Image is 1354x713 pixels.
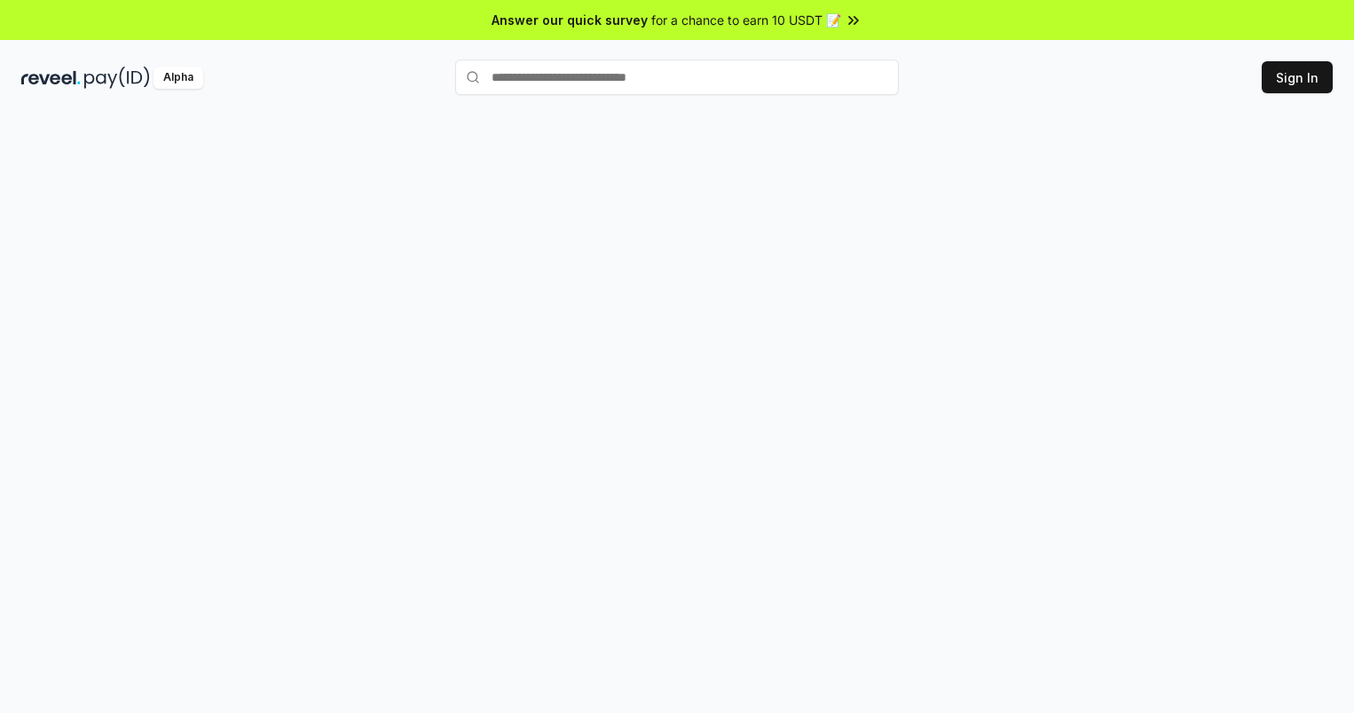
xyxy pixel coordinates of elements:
img: reveel_dark [21,67,81,89]
button: Sign In [1262,61,1333,93]
span: for a chance to earn 10 USDT 📝 [651,11,841,29]
span: Answer our quick survey [492,11,648,29]
div: Alpha [154,67,203,89]
img: pay_id [84,67,150,89]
